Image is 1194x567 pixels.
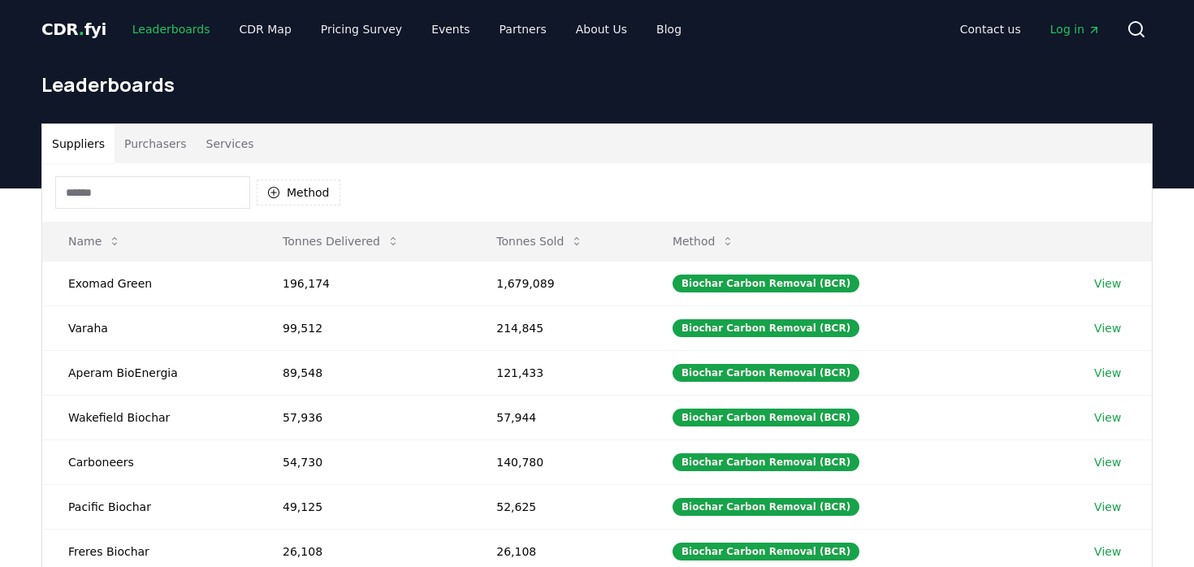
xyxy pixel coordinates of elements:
td: 121,433 [470,350,647,395]
td: Varaha [42,305,257,350]
td: Wakefield Biochar [42,395,257,439]
a: Blog [643,15,694,44]
nav: Main [947,15,1114,44]
td: 54,730 [257,439,470,484]
div: Biochar Carbon Removal (BCR) [673,319,859,337]
button: Name [55,225,134,258]
td: 89,548 [257,350,470,395]
td: Exomad Green [42,261,257,305]
td: 57,944 [470,395,647,439]
td: 1,679,089 [470,261,647,305]
td: 140,780 [470,439,647,484]
button: Tonnes Delivered [270,225,413,258]
td: 52,625 [470,484,647,529]
a: Pricing Survey [308,15,415,44]
nav: Main [119,15,694,44]
td: 214,845 [470,305,647,350]
td: 57,936 [257,395,470,439]
span: Log in [1050,21,1101,37]
a: View [1094,320,1121,336]
button: Suppliers [42,124,115,163]
td: 196,174 [257,261,470,305]
a: View [1094,409,1121,426]
a: Partners [487,15,560,44]
span: . [79,19,84,39]
span: CDR fyi [41,19,106,39]
div: Biochar Carbon Removal (BCR) [673,275,859,292]
div: Biochar Carbon Removal (BCR) [673,453,859,471]
a: CDR Map [227,15,305,44]
a: Events [418,15,482,44]
a: Log in [1037,15,1114,44]
a: View [1094,499,1121,515]
td: 99,512 [257,305,470,350]
td: Aperam BioEnergia [42,350,257,395]
a: About Us [563,15,640,44]
a: View [1094,275,1121,292]
div: Biochar Carbon Removal (BCR) [673,364,859,382]
button: Services [197,124,264,163]
button: Method [660,225,748,258]
td: Carboneers [42,439,257,484]
a: Contact us [947,15,1034,44]
a: Leaderboards [119,15,223,44]
td: 49,125 [257,484,470,529]
td: Pacific Biochar [42,484,257,529]
h1: Leaderboards [41,71,1153,97]
div: Biochar Carbon Removal (BCR) [673,409,859,426]
div: Biochar Carbon Removal (BCR) [673,543,859,561]
button: Purchasers [115,124,197,163]
div: Biochar Carbon Removal (BCR) [673,498,859,516]
button: Method [257,180,340,206]
button: Tonnes Sold [483,225,596,258]
a: CDR.fyi [41,18,106,41]
a: View [1094,543,1121,560]
a: View [1094,365,1121,381]
a: View [1094,454,1121,470]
